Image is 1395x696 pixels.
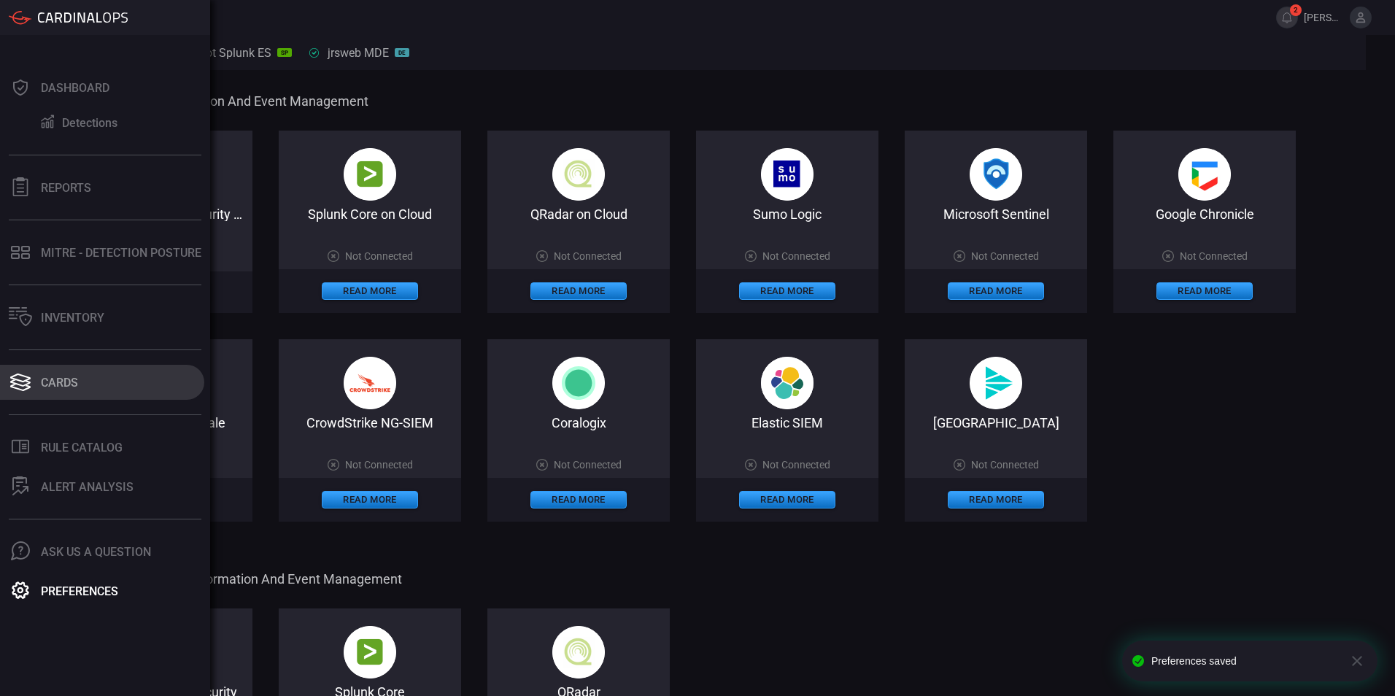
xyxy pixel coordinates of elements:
div: Preferences saved [1151,655,1338,667]
img: svg%3e [552,357,605,409]
img: microsoft_sentinel-DmoYopBN.png [970,148,1022,201]
div: Detections [62,116,117,130]
span: Not Connected [345,459,413,471]
img: google_chronicle-BEvpeoLq.png [1178,148,1231,201]
div: Dashboard [41,81,109,95]
button: Simplot Splunk ESSP [149,35,301,70]
img: crowdstrike_falcon-DF2rzYKc.png [344,357,396,409]
button: Read More [739,282,835,300]
div: Preferences [41,584,118,598]
span: [PERSON_NAME].[PERSON_NAME] [1304,12,1344,23]
div: MITRE - Detection Posture [41,246,201,260]
button: Read More [739,491,835,509]
button: Read More [322,491,418,509]
span: 2 [1290,4,1302,16]
img: qradar_on_cloud-CqUPbAk2.png [552,626,605,678]
span: Not Connected [1180,250,1248,262]
div: ALERT ANALYSIS [41,480,134,494]
div: SP [277,48,292,57]
span: Not Connected [762,459,830,471]
button: Read More [948,282,1044,300]
span: Not Connected [971,250,1039,262]
div: QRadar on Cloud [487,206,670,222]
div: Google Chronicle [1113,206,1296,222]
div: Cribl Lake [905,415,1087,430]
button: Read More [948,491,1044,509]
div: Coralogix [487,415,670,430]
span: Not Connected [554,459,622,471]
div: Microsoft Sentinel [905,206,1087,222]
span: Not Connected [971,459,1039,471]
div: Splunk Core on Cloud [279,206,461,222]
img: splunk-B-AX9-PE.png [344,148,396,201]
span: Not Connected [554,250,622,262]
button: 2 [1276,7,1298,28]
span: Not Connected [762,250,830,262]
div: Sumo Logic [696,206,878,222]
div: Simplot Splunk ES [158,46,292,60]
div: Reports [41,181,91,195]
span: On Premise Security Information and Event Management [70,571,1363,587]
div: Cards [41,376,78,390]
span: Cloud Security Information and Event Management [70,93,1363,109]
div: Ask Us A Question [41,545,151,559]
img: svg%3e [970,357,1022,409]
div: Elastic SIEM [696,415,878,430]
div: DE [395,48,409,57]
img: svg+xml,%3c [761,357,814,409]
button: Read More [530,282,627,300]
button: Read More [1156,282,1253,300]
img: splunk-B-AX9-PE.png [344,626,396,678]
button: jrsweb MDEDE [301,35,418,70]
div: CrowdStrike NG-SIEM [279,415,461,430]
div: jrsweb MDE [309,46,409,60]
button: Read More [322,282,418,300]
img: sumo_logic-BhVDPgcO.png [761,148,814,201]
button: Read More [530,491,627,509]
img: qradar_on_cloud-CqUPbAk2.png [552,148,605,201]
div: Rule Catalog [41,441,123,455]
span: Not Connected [345,250,413,262]
div: Inventory [41,311,104,325]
